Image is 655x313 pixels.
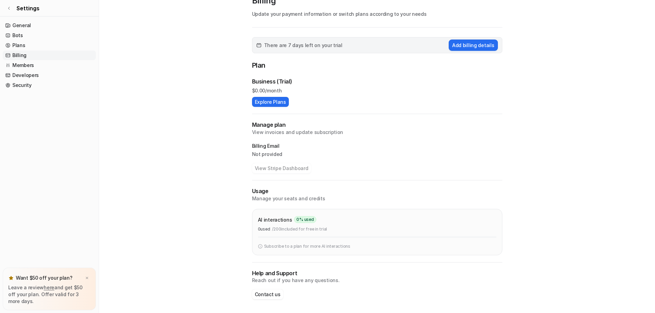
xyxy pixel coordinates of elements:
[8,284,90,305] p: Leave a review and get $50 off your plan. Offer valid for 3 more days.
[264,42,342,49] span: There are 7 days left on your trial
[3,21,96,30] a: General
[252,129,502,136] p: View invoices and update subscription
[44,284,54,290] a: here
[252,195,502,202] p: Manage your seats and credits
[256,43,261,48] img: calender-icon.svg
[3,51,96,60] a: Billing
[8,275,14,281] img: star
[252,289,283,299] button: Contact us
[252,97,289,107] button: Explore Plans
[252,163,311,173] button: View Stripe Dashboard
[252,151,502,158] p: Not provided
[252,269,502,277] p: Help and Support
[264,243,350,249] p: Subscribe to a plan for more AI interactions
[252,60,502,72] p: Plan
[252,77,292,86] p: Business (Trial)
[17,4,40,12] span: Settings
[258,226,270,232] p: 0 used
[272,226,327,232] p: / 200 included for free in trial
[16,275,73,281] p: Want $50 off your plan?
[252,187,502,195] p: Usage
[3,60,96,70] a: Members
[3,80,96,90] a: Security
[3,70,96,80] a: Developers
[449,40,498,51] button: Add billing details
[252,277,502,284] p: Reach out if you have any questions.
[294,216,316,223] span: 0 % used
[3,31,96,40] a: Bots
[252,143,502,149] p: Billing Email
[252,87,502,94] p: $ 0.00/month
[258,216,292,223] p: AI interactions
[252,10,502,18] p: Update your payment information or switch plans according to your needs
[252,121,502,129] h2: Manage plan
[3,41,96,50] a: Plans
[85,276,89,280] img: x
